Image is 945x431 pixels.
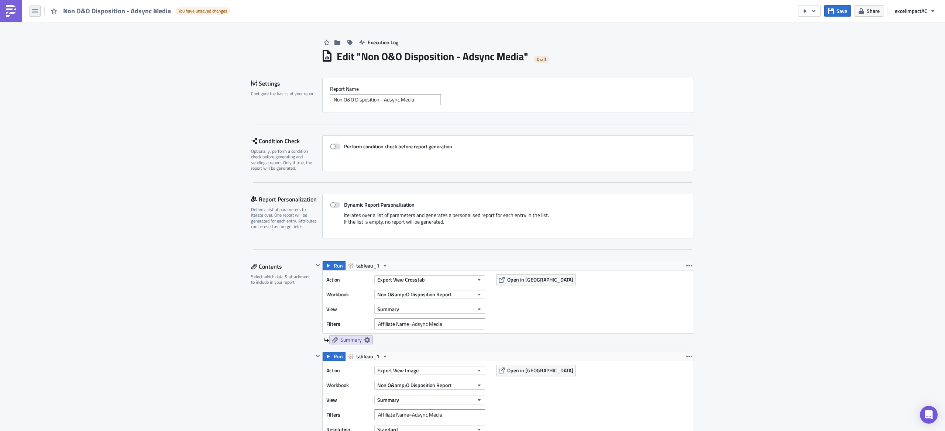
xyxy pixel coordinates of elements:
div: Report Personalization [251,194,322,205]
input: Filter1=Value1&... [374,409,485,420]
span: Export View Crosstab [377,276,425,283]
body: Rich Text Area. Press ALT-0 for help. [3,3,353,17]
div: Condition Check [251,135,322,146]
div: Define a list of parameters to iterate over. One report will be generated for each entry. Attribu... [251,207,317,230]
a: Summary [329,335,373,344]
div: Iterates over a list of parameters and generates a personalised report for each entry in the list... [330,212,686,231]
button: Non O&amp;O Disposition Report [374,290,485,299]
div: Optionally, perform a condition check before generating and sending a report. Only if true, the r... [251,148,317,171]
button: Export View Crosstab [374,275,485,284]
span: Export View Image [377,366,419,374]
span: Summary [340,337,362,343]
label: Workbook [326,380,371,391]
button: Open in [GEOGRAPHIC_DATA] [496,274,576,285]
button: tableau_1 [345,261,391,270]
div: Select which data & attachment to include in your report. [251,274,313,285]
label: View [326,394,371,406]
p: Please find attached disposition data from last 4 weeks [3,3,353,9]
strong: Dynamic Report Personalization [344,201,415,208]
span: Non O&amp;O Disposition Report [377,381,451,389]
button: Hide content [313,261,322,270]
span: Open in [GEOGRAPHIC_DATA] [507,276,573,283]
button: excelimpactAC [891,5,939,17]
button: Summary [374,305,485,314]
span: Run [334,261,343,270]
label: Report Nam﻿e [330,86,686,92]
label: Filters [326,409,371,420]
span: Non O&O Disposition - Adsync Media [63,7,172,15]
img: tableau_2 [3,11,32,17]
label: Workbook [326,289,371,300]
span: Non O&amp;O Disposition Report [377,290,451,298]
button: Summary [374,396,485,404]
span: You have unsaved changes [178,8,227,14]
button: Save [824,5,851,17]
strong: Perform condition check before report generation [344,142,452,150]
label: Action [326,365,371,376]
span: tableau_1 [356,261,379,270]
span: Summary [377,396,399,404]
button: tableau_1 [345,352,391,361]
span: Draft [537,56,546,62]
img: PushMetrics [5,5,17,17]
div: Contents [251,261,313,272]
button: Non O&amp;O Disposition Report [374,381,485,390]
div: Settings [251,78,322,89]
div: Configure the basics of your report. [251,91,317,96]
span: Save [836,7,847,15]
label: Action [326,274,371,285]
span: Run [334,352,343,361]
label: Filters [326,318,371,330]
span: Summary [377,305,399,313]
button: Open in [GEOGRAPHIC_DATA] [496,365,576,376]
span: excelimpact AC [895,7,927,15]
label: View [326,304,371,315]
div: Open Intercom Messenger [920,406,938,424]
h1: Edit " Non O&O Disposition - Adsync Media " [337,50,528,63]
input: Filter1=Value1&... [374,318,485,330]
button: Export View Image [374,366,485,375]
button: Run [323,261,346,270]
span: Open in [GEOGRAPHIC_DATA] [507,366,573,374]
span: Share [867,7,880,15]
button: Execution Log [355,37,402,48]
span: tableau_1 [356,352,379,361]
button: Hide content [313,352,322,361]
button: Run [323,352,346,361]
span: Execution Log [368,38,398,46]
button: Share [855,5,883,17]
